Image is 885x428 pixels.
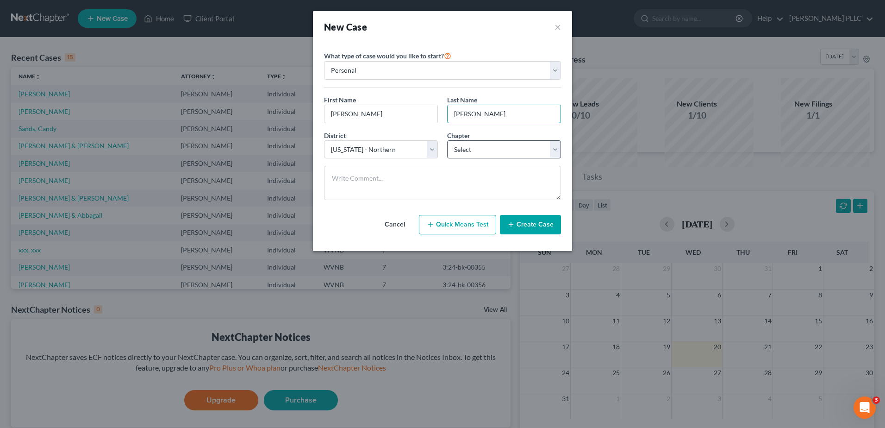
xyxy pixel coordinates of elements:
[374,215,415,234] button: Cancel
[854,397,876,419] iframe: Intercom live chat
[324,21,367,32] strong: New Case
[447,132,470,139] span: Chapter
[419,215,496,234] button: Quick Means Test
[555,20,561,33] button: ×
[324,96,356,104] span: First Name
[447,96,477,104] span: Last Name
[324,50,451,61] label: What type of case would you like to start?
[873,397,880,404] span: 3
[448,105,561,123] input: Enter Last Name
[324,105,437,123] input: Enter First Name
[324,132,346,139] span: District
[500,215,561,234] button: Create Case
